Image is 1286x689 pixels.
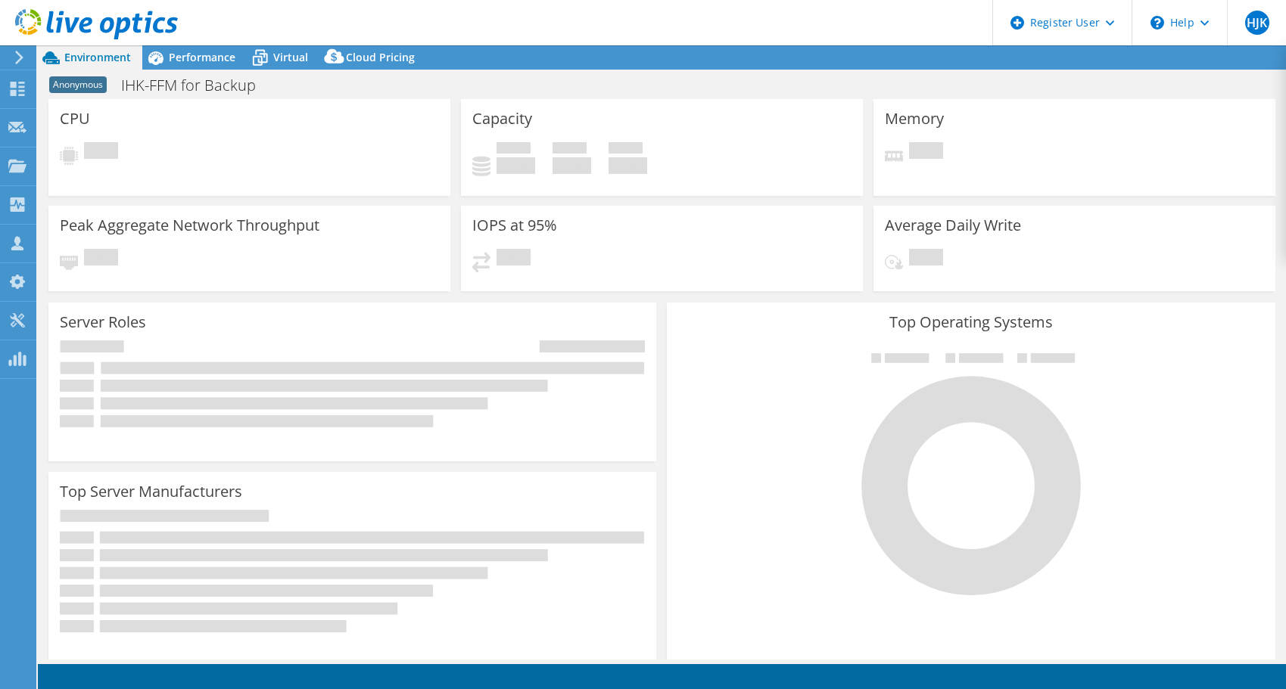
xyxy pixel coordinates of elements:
h3: Peak Aggregate Network Throughput [60,217,319,234]
h3: Server Roles [60,314,146,331]
h3: Top Server Manufacturers [60,483,242,500]
span: Pending [497,249,531,269]
h1: IHK-FFM for Backup [114,77,279,94]
h3: IOPS at 95% [472,217,557,234]
h3: Average Daily Write [885,217,1021,234]
span: Virtual [273,50,308,64]
h3: Capacity [472,110,532,127]
span: Pending [909,142,943,163]
h4: 0 GiB [553,157,591,174]
h4: 0 GiB [609,157,647,174]
svg: \n [1151,16,1164,29]
span: Total [609,142,643,157]
span: Free [553,142,587,157]
h4: 0 GiB [497,157,535,174]
span: Performance [169,50,235,64]
h3: Memory [885,110,944,127]
span: Pending [84,249,118,269]
span: Pending [909,249,943,269]
h3: CPU [60,110,90,127]
h3: Top Operating Systems [678,314,1263,331]
span: Cloud Pricing [346,50,415,64]
span: Used [497,142,531,157]
span: HJK [1245,11,1269,35]
span: Environment [64,50,131,64]
span: Anonymous [49,76,107,93]
span: Pending [84,142,118,163]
